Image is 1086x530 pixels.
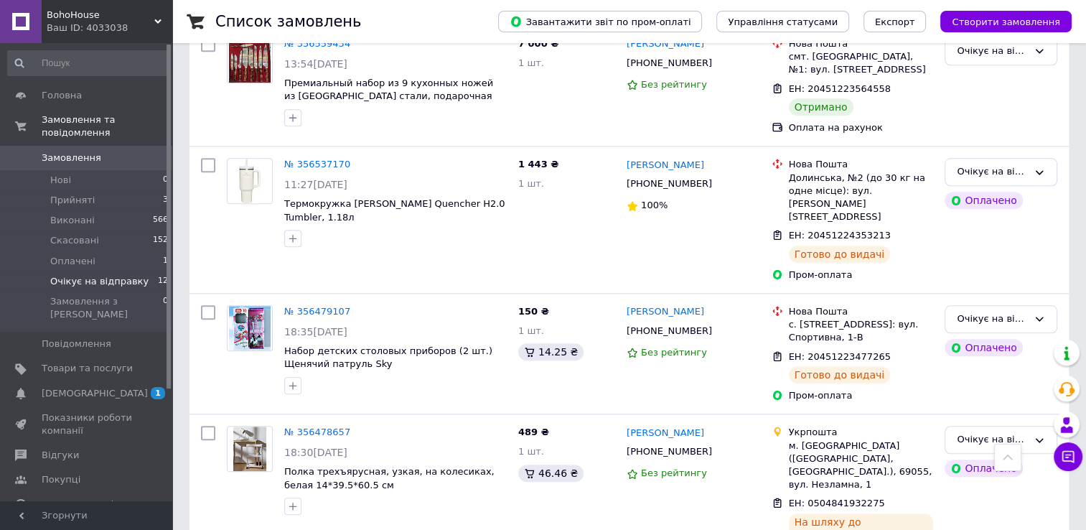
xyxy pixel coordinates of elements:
a: № 356478657 [284,427,350,437]
span: 18:30[DATE] [284,447,347,458]
a: [PERSON_NAME] [627,159,704,172]
a: № 356559434 [284,38,350,49]
div: Пром-оплата [789,269,934,282]
a: № 356479107 [284,306,350,317]
span: 1 443 ₴ [518,159,558,169]
span: 150 ₴ [518,306,549,317]
span: Замовлення та повідомлення [42,113,172,139]
a: Фото товару [227,305,273,351]
span: Створити замовлення [952,17,1060,27]
div: [PHONE_NUMBER] [624,442,715,461]
span: ЕН: 0504841932275 [789,498,885,508]
div: Готово до видачі [789,246,891,263]
a: [PERSON_NAME] [627,37,704,51]
img: Фото товару [233,427,267,471]
a: Фото товару [227,426,273,472]
div: Очікує на відправку [957,312,1028,327]
span: ЕН: 20451224353213 [789,230,891,241]
span: Товари та послуги [42,362,133,375]
img: Фото товару [229,306,271,350]
div: [PHONE_NUMBER] [624,54,715,73]
div: Очікує на відправку [957,44,1028,59]
span: Експорт [875,17,915,27]
span: Каталог ProSale [42,498,119,511]
span: Відгуки [42,449,79,462]
span: Управління статусами [728,17,838,27]
a: Створити замовлення [926,16,1072,27]
span: 1 шт. [518,325,544,336]
span: 3 [163,194,168,207]
span: 1 шт. [518,446,544,457]
span: 0 [163,174,168,187]
div: 14.25 ₴ [518,343,584,361]
span: Без рейтингу [641,347,707,358]
span: Головна [42,89,82,102]
span: 152 [153,234,168,247]
button: Чат з покупцем [1054,442,1082,471]
div: смт. [GEOGRAPHIC_DATA], №1: вул. [STREET_ADDRESS] [789,50,934,76]
a: Фото товару [227,37,273,83]
div: с. [STREET_ADDRESS]: вул. Спортивна, 1-В [789,318,934,344]
span: 1 [163,255,168,268]
h1: Список замовлень [215,13,361,30]
div: Оплата на рахунок [789,121,934,134]
span: 13:54[DATE] [284,58,347,70]
div: 46.46 ₴ [518,465,584,482]
button: Експорт [863,11,927,32]
a: Премиальный набор из 9 кухонных ножей из [GEOGRAPHIC_DATA] стали, подарочная упаковка [284,78,493,115]
span: Оплачені [50,255,95,268]
span: BohoHouse [47,9,154,22]
span: Показники роботи компанії [42,412,133,437]
span: 489 ₴ [518,427,549,437]
span: Покупці [42,473,80,486]
span: Без рейтингу [641,79,707,90]
div: Оплачено [945,192,1022,209]
span: Виконані [50,214,95,227]
div: м. [GEOGRAPHIC_DATA] ([GEOGRAPHIC_DATA], [GEOGRAPHIC_DATA].), 69055, вул. Незламна, 1 [789,440,934,492]
img: Фото товару [239,159,260,203]
span: 1 шт. [518,178,544,189]
a: [PERSON_NAME] [627,305,704,319]
span: Завантажити звіт по пром-оплаті [510,15,691,28]
div: Укрпошта [789,426,934,439]
input: Пошук [7,50,169,76]
span: Повідомлення [42,338,111,350]
div: Ваш ID: 4033038 [47,22,172,34]
img: Фото товару [229,38,271,83]
span: ЕН: 20451223477265 [789,351,891,362]
span: 566 [153,214,168,227]
span: Без рейтингу [641,468,707,478]
a: Фото товару [227,158,273,204]
span: Замовлення [42,152,101,164]
span: 0 [163,295,168,321]
a: [PERSON_NAME] [627,427,704,440]
span: Полка трехъярусная, узкая, на колесиках, белая 14*39.5*60.5 см [284,466,495,491]
div: Готово до видачі [789,366,891,383]
div: Очікує на відправку [957,164,1028,180]
button: Завантажити звіт по пром-оплаті [498,11,702,32]
div: Нова Пошта [789,158,934,171]
span: Замовлення з [PERSON_NAME] [50,295,163,321]
div: Оплачено [945,339,1022,356]
span: 11:27[DATE] [284,179,347,190]
span: 12 [158,275,168,288]
span: 1 шт. [518,57,544,68]
div: Нова Пошта [789,37,934,50]
div: Долинська, №2 (до 30 кг на одне місце): вул. [PERSON_NAME][STREET_ADDRESS] [789,172,934,224]
span: ЕН: 20451223564558 [789,83,891,94]
a: Набор детских столовых приборов (2 шт.) Щенячий патруль Sky [284,345,492,370]
div: Пром-оплата [789,389,934,402]
span: Нові [50,174,71,187]
span: 7 000 ₴ [518,38,558,49]
div: [PHONE_NUMBER] [624,322,715,340]
span: Очікує на відправку [50,275,149,288]
a: Термокружка [PERSON_NAME] Quencher H2.0 Tumbler, 1.18л [284,198,505,223]
a: № 356537170 [284,159,350,169]
div: Очікує на відправку [957,432,1028,447]
div: Нова Пошта [789,305,934,318]
button: Управління статусами [716,11,849,32]
div: Оплачено [945,460,1022,477]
